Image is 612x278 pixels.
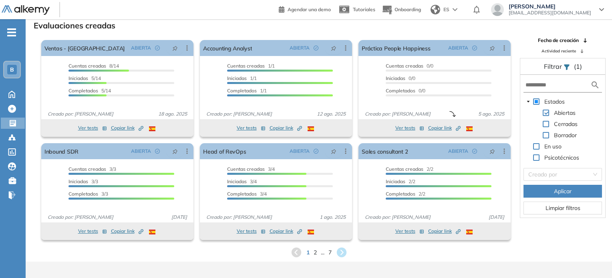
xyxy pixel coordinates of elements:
[172,148,178,154] span: pushpin
[590,80,600,90] img: search icon
[68,166,106,172] span: Cuentas creadas
[227,63,275,69] span: 1/1
[386,75,415,81] span: 0/0
[227,178,247,184] span: Iniciadas
[362,214,434,221] span: Creado por: [PERSON_NAME]
[321,248,324,257] span: ...
[314,248,317,257] span: 2
[472,46,477,50] span: check-circle
[168,214,190,221] span: [DATE]
[68,166,116,172] span: 3/3
[552,119,579,129] span: Cerradas
[237,226,266,236] button: Ver tests
[526,100,530,104] span: caret-down
[325,145,342,158] button: pushpin
[155,149,160,154] span: check-circle
[386,191,415,197] span: Completados
[68,88,98,94] span: Completados
[237,123,266,133] button: Ver tests
[34,21,115,30] h3: Evaluaciones creadas
[308,230,314,234] img: ESP
[68,63,106,69] span: Cuentas creadas
[544,62,564,70] span: Filtrar
[68,178,88,184] span: Iniciadas
[270,123,302,133] button: Copiar link
[279,4,331,14] a: Agendar una demo
[68,191,108,197] span: 3/3
[554,132,577,139] span: Borrador
[448,148,468,155] span: ABIERTA
[362,143,408,159] a: Sales consultant 2
[227,191,257,197] span: Completados
[227,178,257,184] span: 3/4
[68,88,111,94] span: 5/14
[44,143,79,159] a: Inbound SDR
[227,75,257,81] span: 1/1
[227,166,265,172] span: Cuentas creadas
[483,145,501,158] button: pushpin
[386,178,405,184] span: Iniciadas
[111,226,143,236] button: Copiar link
[386,88,425,94] span: 0/0
[227,75,247,81] span: Iniciadas
[543,97,566,106] span: Estados
[552,108,577,118] span: Abiertas
[543,153,581,162] span: Psicotécnicos
[386,63,433,69] span: 0/0
[483,42,501,54] button: pushpin
[428,123,461,133] button: Copiar link
[395,226,424,236] button: Ver tests
[290,148,310,155] span: ABIERTA
[203,40,252,56] a: Accounting Analyst
[543,142,563,151] span: En uso
[382,1,421,18] button: Onboarding
[362,110,434,118] span: Creado por: [PERSON_NAME]
[68,178,98,184] span: 3/3
[78,226,107,236] button: Ver tests
[10,66,14,73] span: B
[149,126,155,131] img: ESP
[68,191,98,197] span: Completados
[270,226,302,236] button: Copiar link
[523,202,602,214] button: Limpiar filtros
[306,248,310,257] span: 1
[552,130,578,140] span: Borrador
[472,149,477,154] span: check-circle
[331,45,336,51] span: pushpin
[489,148,495,154] span: pushpin
[443,6,449,13] span: ES
[386,166,433,172] span: 2/2
[227,63,265,69] span: Cuentas creadas
[308,126,314,131] img: ESP
[149,230,155,234] img: ESP
[428,226,461,236] button: Copiar link
[546,204,580,212] span: Limpiar filtros
[395,123,424,133] button: Ver tests
[509,3,591,10] span: [PERSON_NAME]
[466,230,473,234] img: ESP
[44,110,117,118] span: Creado por: [PERSON_NAME]
[227,191,267,197] span: 3/4
[485,214,507,221] span: [DATE]
[542,48,576,54] span: Actividad reciente
[509,10,591,16] span: [EMAIL_ADDRESS][DOMAIN_NAME]
[227,88,267,94] span: 1/1
[431,5,440,14] img: world
[328,248,332,257] span: 7
[166,42,184,54] button: pushpin
[428,228,461,235] span: Copiar link
[574,62,582,71] span: (1)
[131,44,151,52] span: ABIERTA
[172,45,178,51] span: pushpin
[2,5,50,15] img: Logo
[166,145,184,158] button: pushpin
[270,228,302,235] span: Copiar link
[68,75,101,81] span: 5/14
[7,32,16,33] i: -
[331,148,336,154] span: pushpin
[386,75,405,81] span: Iniciadas
[314,149,318,154] span: check-circle
[314,110,349,118] span: 12 ago. 2025
[554,109,576,116] span: Abiertas
[44,214,117,221] span: Creado por: [PERSON_NAME]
